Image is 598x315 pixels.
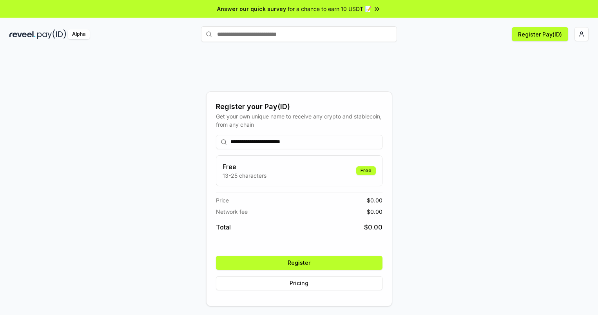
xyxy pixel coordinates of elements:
[367,208,382,216] span: $ 0.00
[217,5,286,13] span: Answer our quick survey
[223,162,266,171] h3: Free
[223,171,266,180] p: 13-25 characters
[68,29,90,39] div: Alpha
[37,29,66,39] img: pay_id
[216,222,231,232] span: Total
[216,101,382,112] div: Register your Pay(ID)
[216,112,382,129] div: Get your own unique name to receive any crypto and stablecoin, from any chain
[216,276,382,290] button: Pricing
[216,196,229,204] span: Price
[367,196,382,204] span: $ 0.00
[356,166,376,175] div: Free
[216,208,248,216] span: Network fee
[512,27,568,41] button: Register Pay(ID)
[364,222,382,232] span: $ 0.00
[288,5,371,13] span: for a chance to earn 10 USDT 📝
[216,256,382,270] button: Register
[9,29,36,39] img: reveel_dark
